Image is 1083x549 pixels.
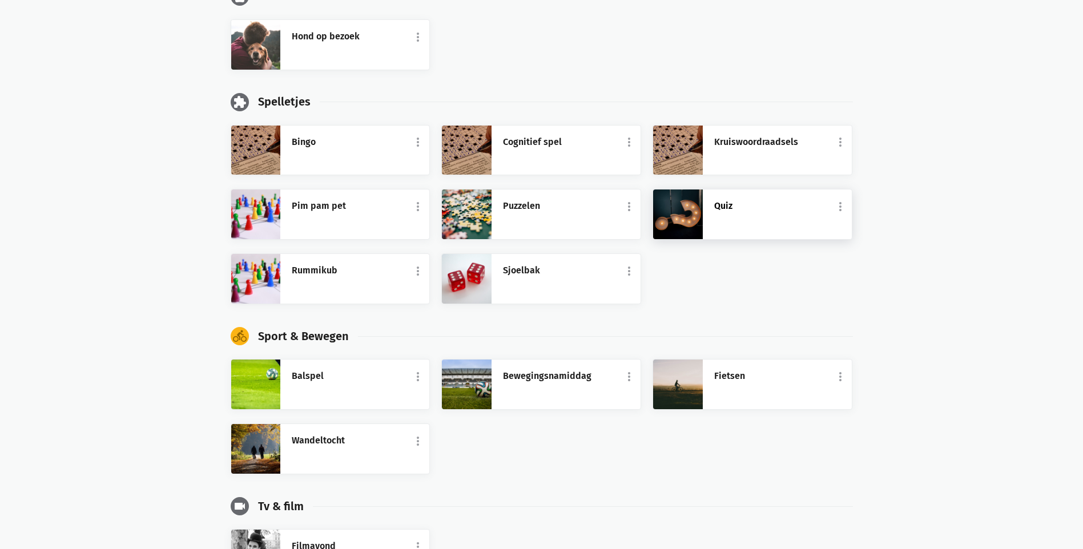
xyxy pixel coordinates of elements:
img: b1OQ48g6NafAoGVUgHLD3fGzmwd1N5GF1lX0Dxrq.jpg [231,424,281,474]
a: Rummikub [292,263,418,278]
img: ASh62I4WyYh62eFQpTCyAYcBhn7FP2cLGH2YVrlz.jpg [442,126,492,175]
i: directions_bike [233,329,247,343]
img: V9zcpgavFceSi6Q2MpAtvsUFgtDUWZ4l5s3q2oJO.jpg [231,189,281,239]
i: extension [233,95,247,109]
img: V9zcpgavFceSi6Q2MpAtvsUFgtDUWZ4l5s3q2oJO.jpg [231,254,281,304]
img: tgTjoI9Fz3yW0EhVzHZYrtIZiW8k79pOTCA80mTZ.jpg [231,360,281,409]
img: yCTPCf6AXLCrZnKN9U3KoN86vPamUV1SUdiJ8cnG.jpg [442,189,492,239]
a: Puzzelen [503,199,629,213]
i: videocam [233,499,247,513]
a: Fietsen [714,369,840,384]
img: ASh62I4WyYh62eFQpTCyAYcBhn7FP2cLGH2YVrlz.jpg [231,126,281,175]
img: 6sZj6QgRGfxWFIkndXv0PUqkdNoVw26hJNpbZbOC.jpg [442,360,492,409]
a: Hond op bezoek [292,29,418,44]
img: pYheYlqRRWY6DxImiPkbTukohK7mq3UguyLWg3cD.jpg [653,360,703,409]
img: KrjdhlNnzQlwFaABGcOLxacLdWccFgGdBTmPNR6u.jpg [442,254,492,304]
a: Bewegingsnamiddag [503,369,629,384]
img: r6OtkzPAUrUgqZ6MHMw65vvYWZkt91pnBNDqvKjq.jpg [231,20,281,70]
a: Pim pam pet [292,199,418,213]
a: Kruiswoordraadsels [714,135,840,150]
img: ASh62I4WyYh62eFQpTCyAYcBhn7FP2cLGH2YVrlz.jpg [653,126,703,175]
h5: Sport & Bewegen [258,330,349,343]
h5: Tv & film [258,500,304,513]
a: Quiz [714,199,840,213]
a: Cognitief spel [503,135,629,150]
a: Sjoelbak [503,263,629,278]
a: Wandeltocht [292,433,418,448]
a: Bingo [292,135,418,150]
h5: Spelletjes [258,95,311,108]
a: Balspel [292,369,418,384]
img: OMN5p2XM54Fb0Rt1FlWjXBJ3xl1amPmPxr1toR1V.jpg [653,189,703,239]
